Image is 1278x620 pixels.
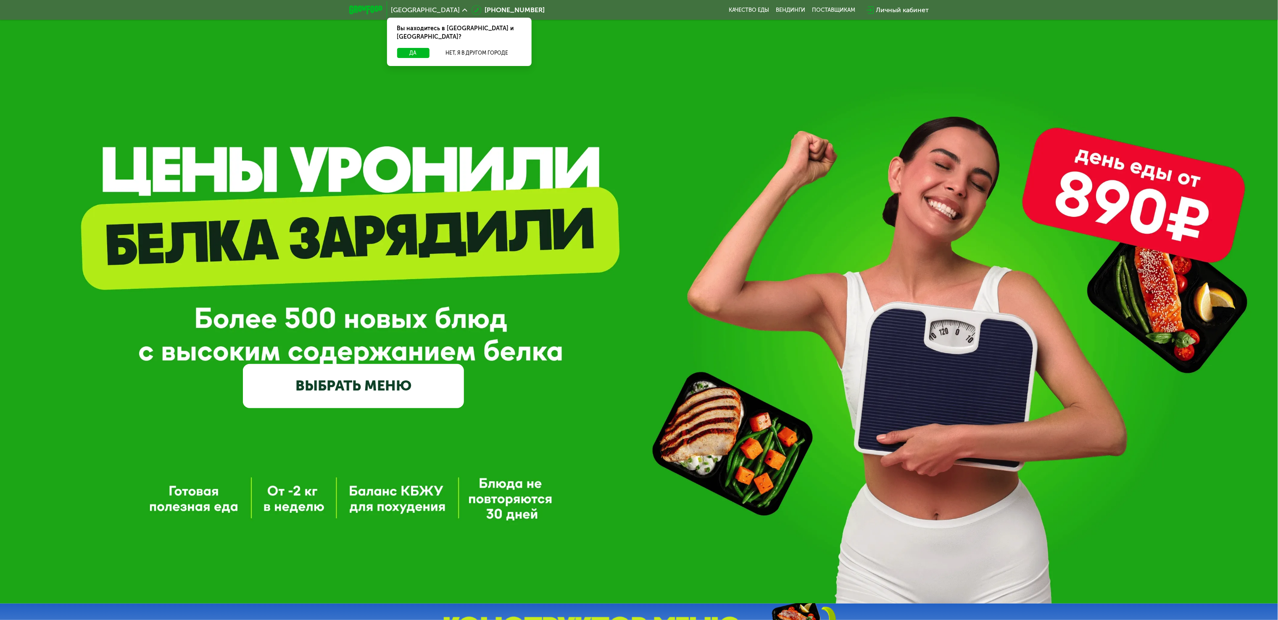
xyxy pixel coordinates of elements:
div: Вы находитесь в [GEOGRAPHIC_DATA] и [GEOGRAPHIC_DATA]? [387,18,532,48]
a: Качество еды [729,7,769,13]
button: Да [397,48,430,58]
div: поставщикам [812,7,856,13]
a: Вендинги [776,7,806,13]
div: Личный кабинет [876,5,929,15]
span: [GEOGRAPHIC_DATA] [391,7,460,13]
a: ВЫБРАТЬ МЕНЮ [243,364,464,409]
a: [PHONE_NUMBER] [472,5,545,15]
button: Нет, я в другом городе [433,48,522,58]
